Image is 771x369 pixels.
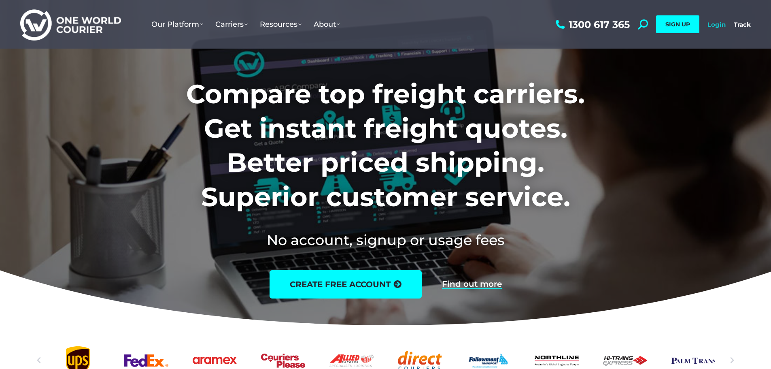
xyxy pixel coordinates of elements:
[215,20,248,29] span: Carriers
[734,21,751,28] a: Track
[656,15,699,33] a: SIGN UP
[665,21,690,28] span: SIGN UP
[314,20,340,29] span: About
[260,20,302,29] span: Resources
[308,12,346,37] a: About
[20,8,121,41] img: One World Courier
[707,21,726,28] a: Login
[133,77,638,214] h1: Compare top freight carriers. Get instant freight quotes. Better priced shipping. Superior custom...
[254,12,308,37] a: Resources
[442,280,502,289] a: Find out more
[209,12,254,37] a: Carriers
[270,270,422,299] a: create free account
[554,19,630,30] a: 1300 617 365
[133,230,638,250] h2: No account, signup or usage fees
[145,12,209,37] a: Our Platform
[151,20,203,29] span: Our Platform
